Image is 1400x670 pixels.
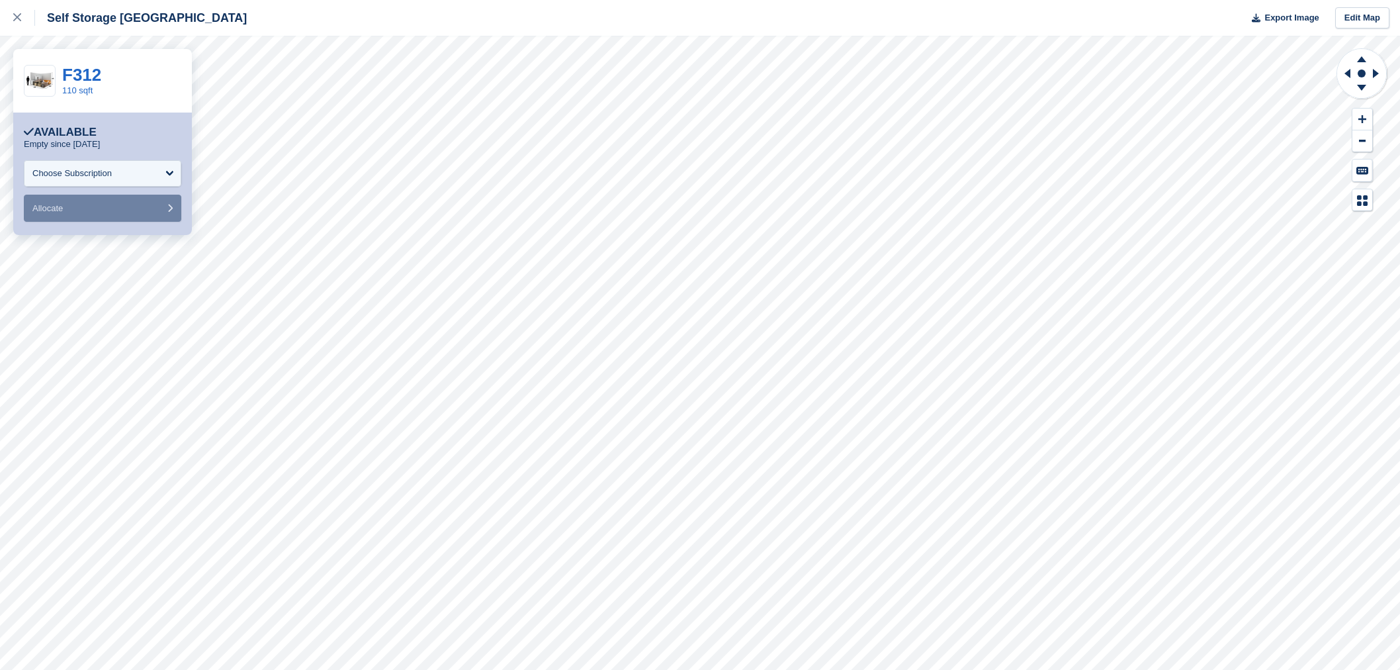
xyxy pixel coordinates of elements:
button: Export Image [1244,7,1319,29]
a: 110 sqft [62,85,93,95]
button: Zoom Out [1352,130,1372,152]
a: Edit Map [1335,7,1389,29]
p: Empty since [DATE] [24,139,100,150]
span: Allocate [32,203,63,213]
div: Choose Subscription [32,167,112,180]
a: F312 [62,65,101,85]
button: Keyboard Shortcuts [1352,160,1372,181]
button: Allocate [24,195,181,222]
div: Available [24,126,97,139]
button: Zoom In [1352,109,1372,130]
button: Map Legend [1352,189,1372,211]
div: Self Storage [GEOGRAPHIC_DATA] [35,10,247,26]
span: Export Image [1264,11,1319,24]
img: 100.jpg [24,70,55,93]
